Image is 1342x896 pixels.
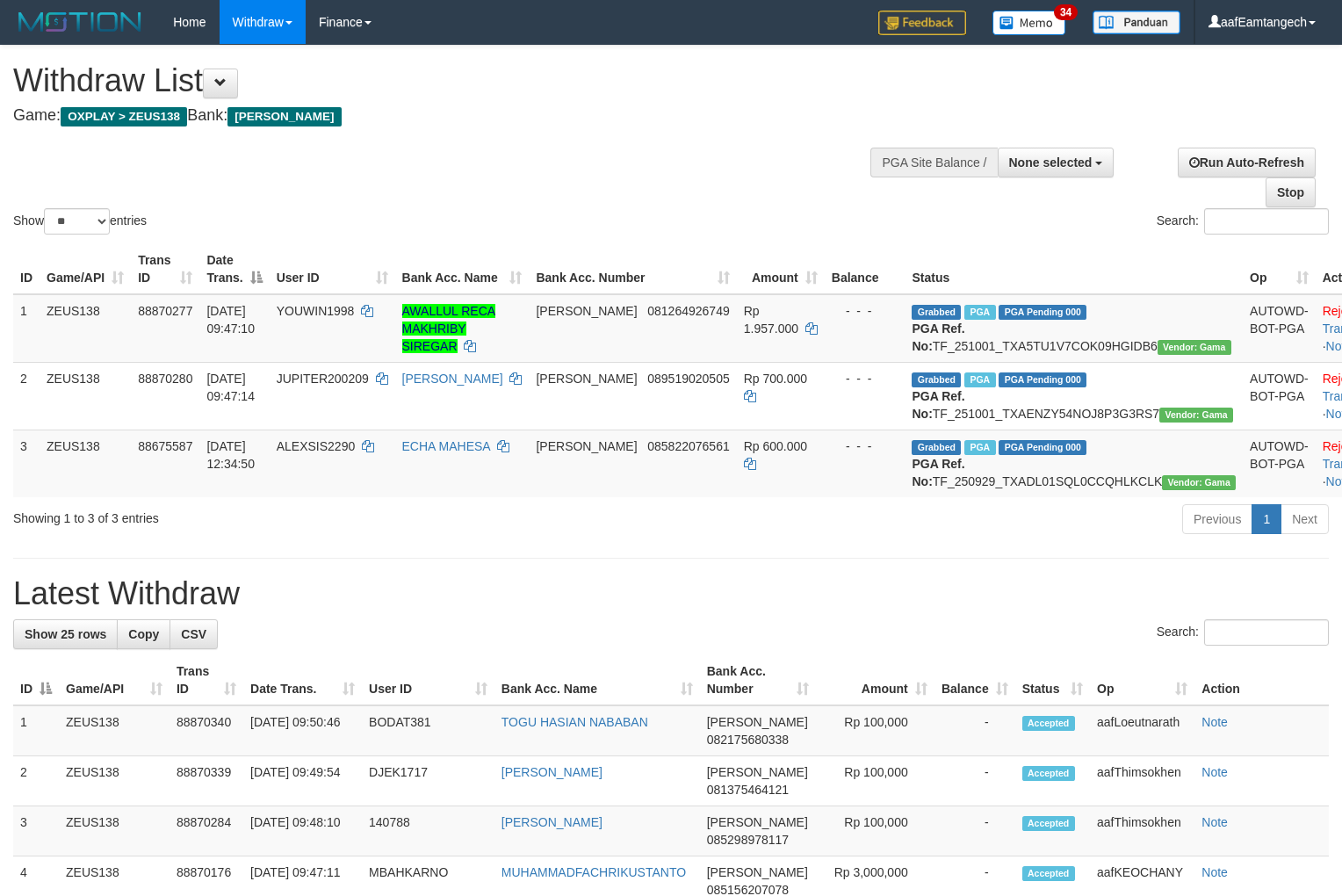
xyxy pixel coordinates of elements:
[536,372,637,386] span: [PERSON_NAME]
[536,439,637,453] span: [PERSON_NAME]
[170,655,243,705] th: Trans ID: activate to sort column ascending
[170,705,243,756] td: 88870340
[277,439,356,453] span: ALEXSIS2290
[707,783,789,797] span: Copy 081375464121 to clipboard
[131,244,199,294] th: Trans ID: activate to sort column ascending
[912,305,961,320] span: Grabbed
[40,430,131,497] td: ZEUS138
[362,756,494,806] td: DJEK1717
[999,305,1086,320] span: PGA Pending
[816,655,934,705] th: Amount: activate to sort column ascending
[536,304,637,318] span: [PERSON_NAME]
[1090,655,1194,705] th: Op: activate to sort column ascending
[13,806,59,856] td: 3
[934,655,1015,705] th: Balance: activate to sort column ascending
[912,322,964,353] b: PGA Ref. No:
[998,148,1115,177] button: None selected
[1009,155,1093,170] span: None selected
[243,655,362,705] th: Date Trans.: activate to sort column ascending
[395,244,530,294] th: Bank Acc. Name: activate to sort column ascending
[1281,504,1329,534] a: Next
[1157,619,1329,646] label: Search:
[13,63,877,98] h1: Withdraw List
[964,440,995,455] span: Marked by aafpengsreynich
[40,362,131,430] td: ZEUS138
[744,304,798,336] span: Rp 1.957.000
[1022,866,1075,881] span: Accepted
[13,244,40,294] th: ID
[912,457,964,488] b: PGA Ref. No:
[138,372,192,386] span: 88870280
[13,430,40,497] td: 3
[40,244,131,294] th: Game/API: activate to sort column ascending
[832,370,898,387] div: - - -
[707,865,808,879] span: [PERSON_NAME]
[13,9,147,35] img: MOTION_logo.png
[647,372,729,386] span: Copy 089519020505 to clipboard
[1243,430,1316,497] td: AUTOWD-BOT-PGA
[1266,177,1316,207] a: Stop
[999,372,1086,387] span: PGA Pending
[1093,11,1180,34] img: panduan.png
[905,430,1243,497] td: TF_250929_TXADL01SQL0CCQHLKCLK
[912,440,961,455] span: Grabbed
[59,756,170,806] td: ZEUS138
[362,705,494,756] td: BODAT381
[1194,655,1329,705] th: Action
[905,362,1243,430] td: TF_251001_TXAENZY54NOJ8P3G3RS7
[206,372,255,403] span: [DATE] 09:47:14
[707,715,808,729] span: [PERSON_NAME]
[934,705,1015,756] td: -
[870,148,997,177] div: PGA Site Balance /
[832,302,898,320] div: - - -
[402,304,496,353] a: AWALLUL RECA MAKHRIBY SIREGAR
[529,244,736,294] th: Bank Acc. Number: activate to sort column ascending
[1015,655,1090,705] th: Status: activate to sort column ascending
[362,655,494,705] th: User ID: activate to sort column ascending
[170,756,243,806] td: 88870339
[1182,504,1252,534] a: Previous
[1090,705,1194,756] td: aafLoeutnarath
[40,294,131,363] td: ZEUS138
[1204,208,1329,235] input: Search:
[1022,716,1075,731] span: Accepted
[1090,756,1194,806] td: aafThimsokhen
[647,439,729,453] span: Copy 085822076561 to clipboard
[61,107,187,126] span: OXPLAY > ZEUS138
[243,806,362,856] td: [DATE] 09:48:10
[13,619,118,649] a: Show 25 rows
[1157,208,1329,235] label: Search:
[707,833,789,847] span: Copy 085298978117 to clipboard
[912,389,964,421] b: PGA Ref. No:
[878,11,966,35] img: Feedback.jpg
[270,244,395,294] th: User ID: activate to sort column ascending
[206,439,255,471] span: [DATE] 12:34:50
[832,437,898,455] div: - - -
[992,11,1066,35] img: Button%20Memo.svg
[13,362,40,430] td: 2
[816,806,934,856] td: Rp 100,000
[206,304,255,336] span: [DATE] 09:47:10
[13,655,59,705] th: ID: activate to sort column descending
[199,244,269,294] th: Date Trans.: activate to sort column descending
[25,627,106,641] span: Show 25 rows
[13,705,59,756] td: 1
[707,733,789,747] span: Copy 082175680338 to clipboard
[501,765,602,779] a: [PERSON_NAME]
[44,208,110,235] select: Showentries
[59,655,170,705] th: Game/API: activate to sort column ascending
[13,294,40,363] td: 1
[277,372,369,386] span: JUPITER200209
[402,439,490,453] a: ECHA MAHESA
[707,765,808,779] span: [PERSON_NAME]
[816,756,934,806] td: Rp 100,000
[934,756,1015,806] td: -
[59,705,170,756] td: ZEUS138
[13,208,147,235] label: Show entries
[170,806,243,856] td: 88870284
[905,294,1243,363] td: TF_251001_TXA5TU1V7COK09HGIDB6
[243,756,362,806] td: [DATE] 09:49:54
[277,304,355,318] span: YOUWIN1998
[1201,765,1228,779] a: Note
[13,756,59,806] td: 2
